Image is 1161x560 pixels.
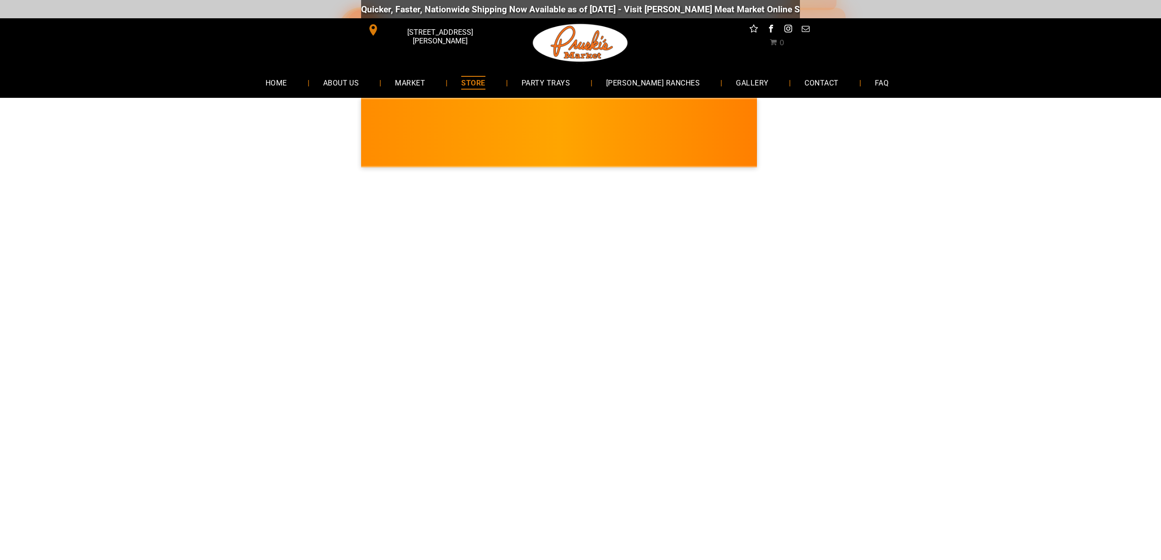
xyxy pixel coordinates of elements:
[252,70,301,95] a: HOME
[509,139,689,154] span: [PERSON_NAME] MARKET
[447,70,499,95] a: STORE
[309,70,373,95] a: ABOUT US
[779,38,784,47] span: 0
[748,23,760,37] a: Social network
[722,70,782,95] a: GALLERY
[381,70,439,95] a: MARKET
[713,142,717,155] span: •
[791,70,852,95] a: CONTACT
[531,18,630,68] img: Pruski-s+Market+HQ+Logo2-1920w.png
[765,23,777,37] a: facebook
[508,70,584,95] a: PARTY TRAYS
[361,23,501,37] a: [STREET_ADDRESS][PERSON_NAME]
[800,23,812,37] a: email
[783,23,794,37] a: instagram
[182,4,735,15] div: Quicker, Faster, Nationwide Shipping Now Available as of [DATE] - Visit [PERSON_NAME] Meat Market...
[381,23,499,50] span: [STREET_ADDRESS][PERSON_NAME]
[753,114,790,151] img: Polish Artisan Dried Sausage
[592,70,714,95] a: [PERSON_NAME] RANCHES
[861,70,902,95] a: FAQ
[647,4,735,15] a: [DOMAIN_NAME][URL]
